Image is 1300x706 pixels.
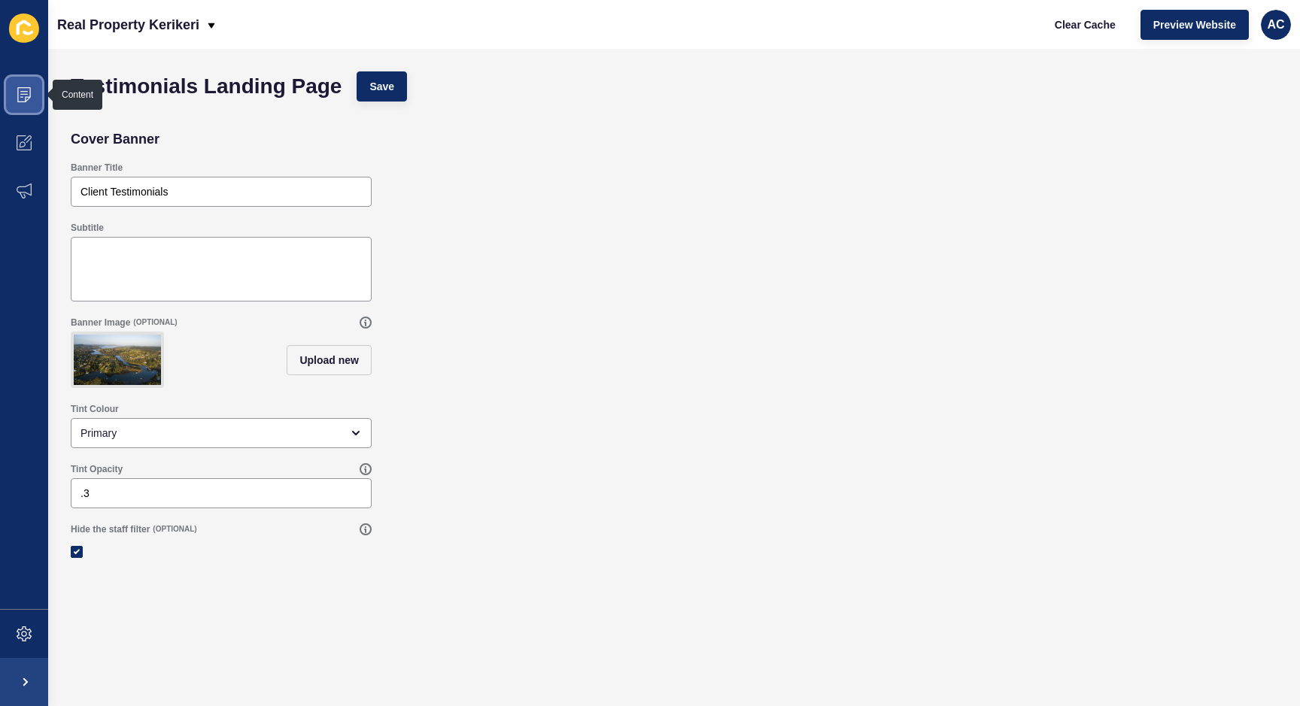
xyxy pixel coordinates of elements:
[357,71,407,102] button: Save
[71,463,123,475] label: Tint Opacity
[133,317,177,328] span: (OPTIONAL)
[71,523,150,535] label: Hide the staff filter
[74,335,161,385] img: ea2848650378cde04926118078c1a4fd.jpg
[153,524,196,535] span: (OPTIONAL)
[369,79,394,94] span: Save
[71,222,104,234] label: Subtitle
[1042,10,1128,40] button: Clear Cache
[1055,17,1116,32] span: Clear Cache
[71,418,372,448] div: open menu
[299,353,359,368] span: Upload new
[71,403,119,415] label: Tint Colour
[71,79,342,94] h1: Testimonials Landing Page
[287,345,372,375] button: Upload new
[1141,10,1249,40] button: Preview Website
[71,132,159,147] h2: Cover Banner
[1153,17,1236,32] span: Preview Website
[62,89,93,101] div: Content
[71,317,130,329] label: Banner Image
[1267,17,1284,32] span: AC
[57,6,199,44] p: Real Property Kerikeri
[71,162,123,174] label: Banner Title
